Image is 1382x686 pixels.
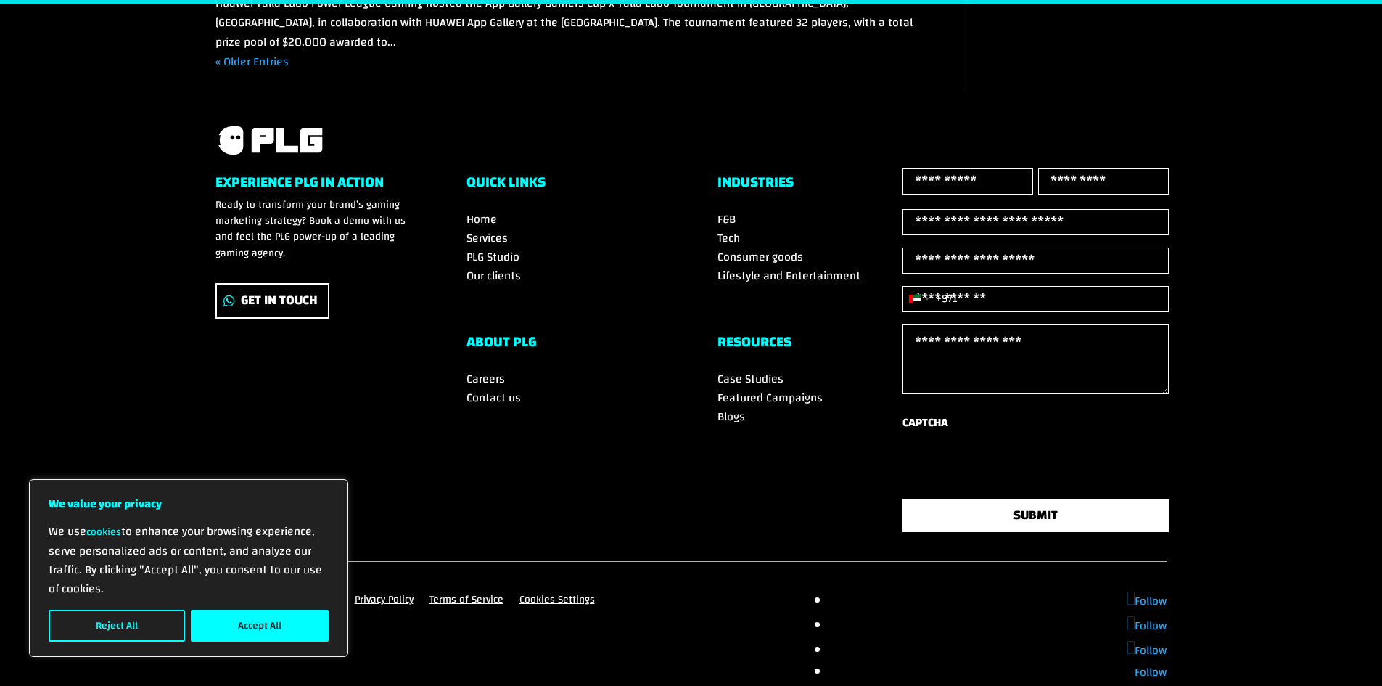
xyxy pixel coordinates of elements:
a: Our clients [466,265,521,287]
a: Follow on X [1127,615,1167,637]
div: We value your privacy [29,479,348,657]
h6: ABOUT PLG [466,335,665,356]
a: Lifestyle and Entertainment [717,265,860,287]
a: « Older Entries [215,51,289,73]
a: Follow on Twitch [1135,661,1167,683]
a: Follow on Facebook [1127,590,1167,612]
a: Consumer goods [717,246,803,268]
a: PLG [215,124,324,157]
a: Tech [717,227,740,249]
h6: RESOURCES [717,335,916,356]
div: +971 [936,289,958,309]
a: Follow on Instagram [1127,640,1167,661]
a: Contact us [466,387,521,409]
p: Ready to transform your brand’s gaming marketing strategy? Book a demo with us and feel the PLG p... [215,197,414,262]
a: Terms of Service [429,595,503,611]
label: CAPTCHA [902,413,948,433]
p: We use to enhance your browsing experience, serve personalized ads or content, and analyze our tr... [49,522,329,598]
a: Services [466,227,508,249]
a: PLG Studio [466,246,519,268]
a: Get In Touch [215,283,329,319]
button: SUBMIT [902,499,1169,532]
a: cookies [86,523,121,542]
a: Careers [466,368,505,390]
iframe: reCAPTCHA [902,438,1123,495]
span: Follow [1135,590,1167,612]
a: Home [466,208,497,230]
p: We value your privacy [49,494,329,513]
button: Accept All [191,610,329,642]
iframe: Chat Widget [1309,616,1382,686]
img: PLG logo [215,124,324,157]
a: Cookies Settings [519,595,595,611]
span: Follow [1135,615,1167,637]
a: Privacy Policy [355,595,414,611]
h6: Experience PLG in Action [215,175,414,197]
a: F&B [717,208,736,230]
a: Case Studies [717,368,783,390]
button: Reject All [49,610,185,642]
span: Follow [1135,661,1167,683]
h6: Quick Links [466,175,665,197]
button: Selected country [903,287,958,311]
a: Featured Campaigns [717,387,823,409]
h6: Industries [717,175,916,197]
span: Follow [1135,640,1167,661]
a: Blogs [717,406,745,428]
